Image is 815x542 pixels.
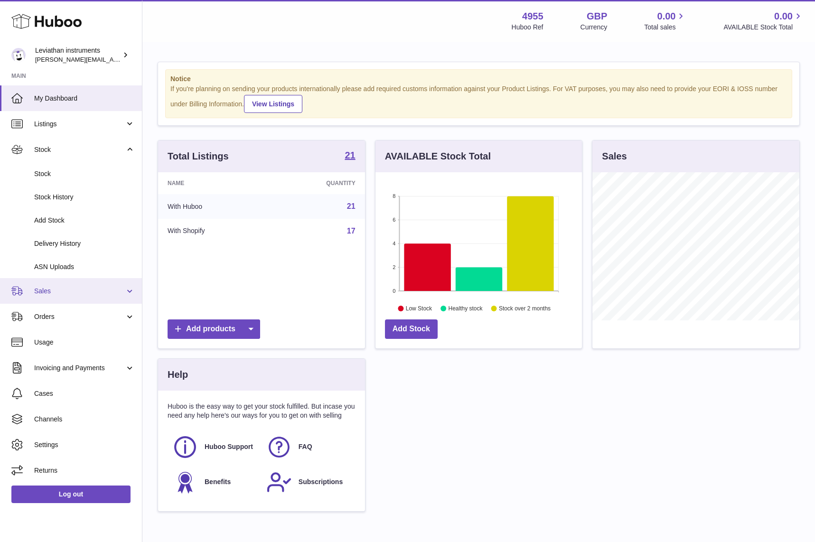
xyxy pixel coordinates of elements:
text: 8 [393,193,395,199]
text: Low Stock [406,305,432,312]
a: 0.00 Total sales [644,10,686,32]
div: If you're planning on sending your products internationally please add required customs informati... [170,84,787,113]
span: Usage [34,338,135,347]
strong: 21 [345,150,355,160]
span: Orders [34,312,125,321]
th: Name [158,172,270,194]
a: 21 [347,202,356,210]
span: [PERSON_NAME][EMAIL_ADDRESS][DOMAIN_NAME] [35,56,190,63]
span: Huboo Support [205,442,253,451]
span: Delivery History [34,239,135,248]
text: 4 [393,241,395,246]
span: Add Stock [34,216,135,225]
span: FAQ [299,442,312,451]
span: Channels [34,415,135,424]
th: Quantity [270,172,365,194]
h3: Help [168,368,188,381]
text: 6 [393,217,395,223]
div: Leviathan instruments [35,46,121,64]
strong: GBP [587,10,607,23]
span: Sales [34,287,125,296]
a: 0.00 AVAILABLE Stock Total [723,10,804,32]
a: Log out [11,486,131,503]
span: Invoicing and Payments [34,364,125,373]
span: My Dashboard [34,94,135,103]
p: Huboo is the easy way to get your stock fulfilled. But incase you need any help here's our ways f... [168,402,356,420]
span: Stock [34,169,135,178]
h3: Sales [602,150,627,163]
a: Huboo Support [172,434,257,460]
a: 21 [345,150,355,162]
span: Stock [34,145,125,154]
strong: 4955 [522,10,543,23]
div: Huboo Ref [512,23,543,32]
a: Subscriptions [266,469,351,495]
span: Stock History [34,193,135,202]
span: ASN Uploads [34,262,135,271]
strong: Notice [170,75,787,84]
span: Returns [34,466,135,475]
text: Stock over 2 months [499,305,551,312]
text: 0 [393,288,395,294]
td: With Huboo [158,194,270,219]
a: Benefits [172,469,257,495]
span: Total sales [644,23,686,32]
span: AVAILABLE Stock Total [723,23,804,32]
span: Settings [34,440,135,449]
span: 0.00 [774,10,793,23]
h3: Total Listings [168,150,229,163]
span: Subscriptions [299,477,343,486]
a: Add Stock [385,319,438,339]
div: Currency [581,23,608,32]
span: Benefits [205,477,231,486]
img: pete@submarinepickup.com [11,48,26,62]
text: 2 [393,264,395,270]
h3: AVAILABLE Stock Total [385,150,491,163]
span: Cases [34,389,135,398]
a: View Listings [244,95,302,113]
span: Listings [34,120,125,129]
td: With Shopify [158,219,270,243]
text: Healthy stock [448,305,483,312]
a: FAQ [266,434,351,460]
span: 0.00 [657,10,676,23]
a: Add products [168,319,260,339]
a: 17 [347,227,356,235]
